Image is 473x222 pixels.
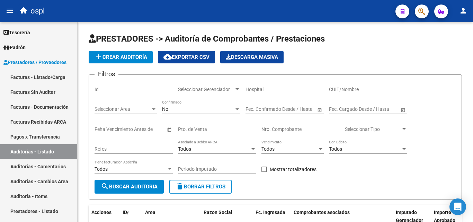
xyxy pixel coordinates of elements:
[294,210,350,215] span: Comprobantes asociados
[449,198,466,215] div: Open Intercom Messenger
[220,51,284,63] button: Descarga Masiva
[89,51,153,63] button: Crear Auditoría
[226,54,278,60] span: Descarga Masiva
[356,106,390,112] input: End date
[163,54,209,60] span: Exportar CSV
[273,106,307,112] input: End date
[256,210,285,215] span: Fc. Ingresada
[123,210,127,215] span: ID
[101,182,109,190] mat-icon: search
[94,53,102,61] mat-icon: add
[158,51,215,63] button: Exportar CSV
[95,180,164,194] button: Buscar Auditoria
[329,106,350,112] input: Start date
[95,69,118,79] h3: Filtros
[169,180,232,194] button: Borrar Filtros
[94,54,147,60] span: Crear Auditoría
[95,106,151,112] span: Seleccionar Area
[459,7,467,15] mat-icon: person
[220,51,284,63] app-download-masive: Descarga masiva de comprobantes (adjuntos)
[270,165,316,174] span: Mostrar totalizadores
[178,146,191,152] span: Todos
[204,210,232,215] span: Razon Social
[162,106,168,112] span: No
[95,166,108,172] span: Todos
[3,29,30,36] span: Tesorería
[246,106,267,112] input: Start date
[89,34,325,44] span: PRESTADORES -> Auditoría de Comprobantes / Prestaciones
[91,210,111,215] span: Acciones
[176,184,225,190] span: Borrar Filtros
[166,126,173,133] button: Open calendar
[176,182,184,190] mat-icon: delete
[3,59,66,66] span: Prestadores / Proveedores
[261,146,275,152] span: Todos
[30,3,45,19] span: ospl
[178,87,234,92] span: Seleccionar Gerenciador
[163,53,172,61] mat-icon: cloud_download
[6,7,14,15] mat-icon: menu
[101,184,158,190] span: Buscar Auditoria
[145,210,155,215] span: Area
[316,106,323,113] button: Open calendar
[329,146,342,152] span: Todos
[3,44,26,51] span: Padrón
[345,126,401,132] span: Seleccionar Tipo
[399,106,407,113] button: Open calendar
